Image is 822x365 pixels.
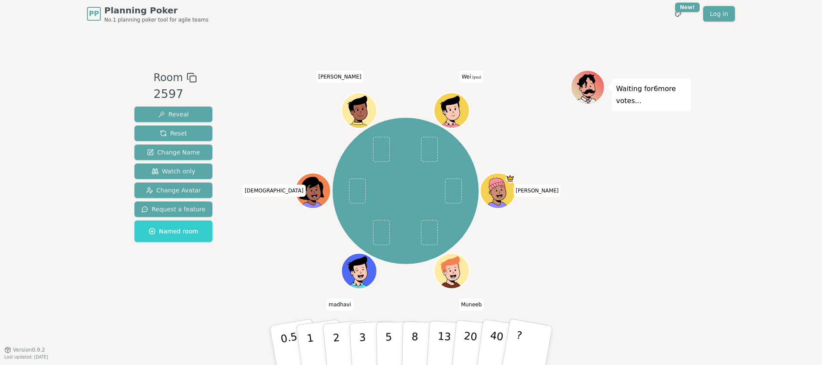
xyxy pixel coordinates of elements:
[149,227,198,236] span: Named room
[160,129,187,138] span: Reset
[141,205,205,214] span: Request a feature
[104,4,209,16] span: Planning Poker
[153,70,183,85] span: Room
[134,182,212,198] button: Change Avatar
[675,3,700,12] div: New!
[153,85,196,103] div: 2597
[146,186,201,195] span: Change Avatar
[506,174,515,183] span: Patrick is the host
[104,16,209,23] span: No.1 planning poker tool for agile teams
[134,164,212,179] button: Watch only
[134,220,212,242] button: Named room
[4,355,48,359] span: Last updated: [DATE]
[616,83,687,107] p: Waiting for 6 more votes...
[134,145,212,160] button: Change Name
[435,94,469,128] button: Click to change your avatar
[514,185,561,197] span: Click to change your name
[459,71,483,83] span: Click to change your name
[134,126,212,141] button: Reset
[243,185,305,197] span: Click to change your name
[134,201,212,217] button: Request a feature
[316,71,364,83] span: Click to change your name
[158,110,189,119] span: Reveal
[670,6,686,22] button: New!
[4,346,45,353] button: Version0.9.2
[703,6,735,22] a: Log in
[459,299,484,311] span: Click to change your name
[471,76,481,79] span: (you)
[134,107,212,122] button: Reveal
[147,148,200,157] span: Change Name
[13,346,45,353] span: Version 0.9.2
[89,9,99,19] span: PP
[87,4,209,23] a: PPPlanning PokerNo.1 planning poker tool for agile teams
[327,299,353,311] span: Click to change your name
[152,167,196,176] span: Watch only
